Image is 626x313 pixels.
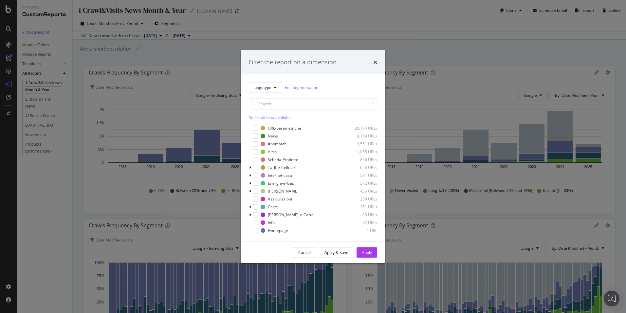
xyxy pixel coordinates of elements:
div: 1 URL [345,228,377,233]
input: Search [249,98,377,109]
div: modal [241,50,385,263]
div: Info [268,220,275,225]
div: Cancel [298,250,311,255]
div: 251 URLs [345,204,377,210]
div: Filter the report on a dimension [249,58,337,67]
a: Edit Segmentation [285,84,318,91]
div: [PERSON_NAME]-e-Carte [268,212,314,218]
div: 9,159 URLs [345,133,377,139]
div: 653 URLs [345,165,377,170]
button: Apply [357,247,377,258]
div: Energia-e-Gas [268,180,294,186]
button: Cancel [293,247,316,258]
button: Apply & Save [319,247,354,258]
div: times [373,58,377,67]
div: 856 URLs [345,157,377,162]
div: Select all data available [249,115,377,120]
div: 572 URLs [345,180,377,186]
div: 20,154 URLs [345,125,377,131]
div: 32 URLs [345,220,377,225]
div: 93 URLs [345,212,377,218]
div: 581 URLs [345,173,377,178]
div: News [268,133,278,139]
div: 269 URLs [345,196,377,202]
div: Scheda-Prodotto [268,157,298,162]
div: Internet-casa [268,173,292,178]
div: Open Intercom Messenger [604,291,619,306]
div: Apply & Save [324,250,348,255]
div: Homepage [268,228,288,233]
div: #nomatch [268,141,286,147]
div: [PERSON_NAME] [268,188,299,194]
div: 436 URLs [345,188,377,194]
div: Carte [268,204,278,210]
span: pagetype [254,85,271,90]
div: Tariffe-Cellulari [268,165,296,170]
div: 2,551 URLs [345,141,377,147]
div: Assicurazioni [268,196,292,202]
div: URL-parametriche [268,125,301,131]
div: Altro [268,149,277,155]
button: pagetype [249,82,282,93]
div: Apply [362,250,372,255]
div: 1,055 URLs [345,149,377,155]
